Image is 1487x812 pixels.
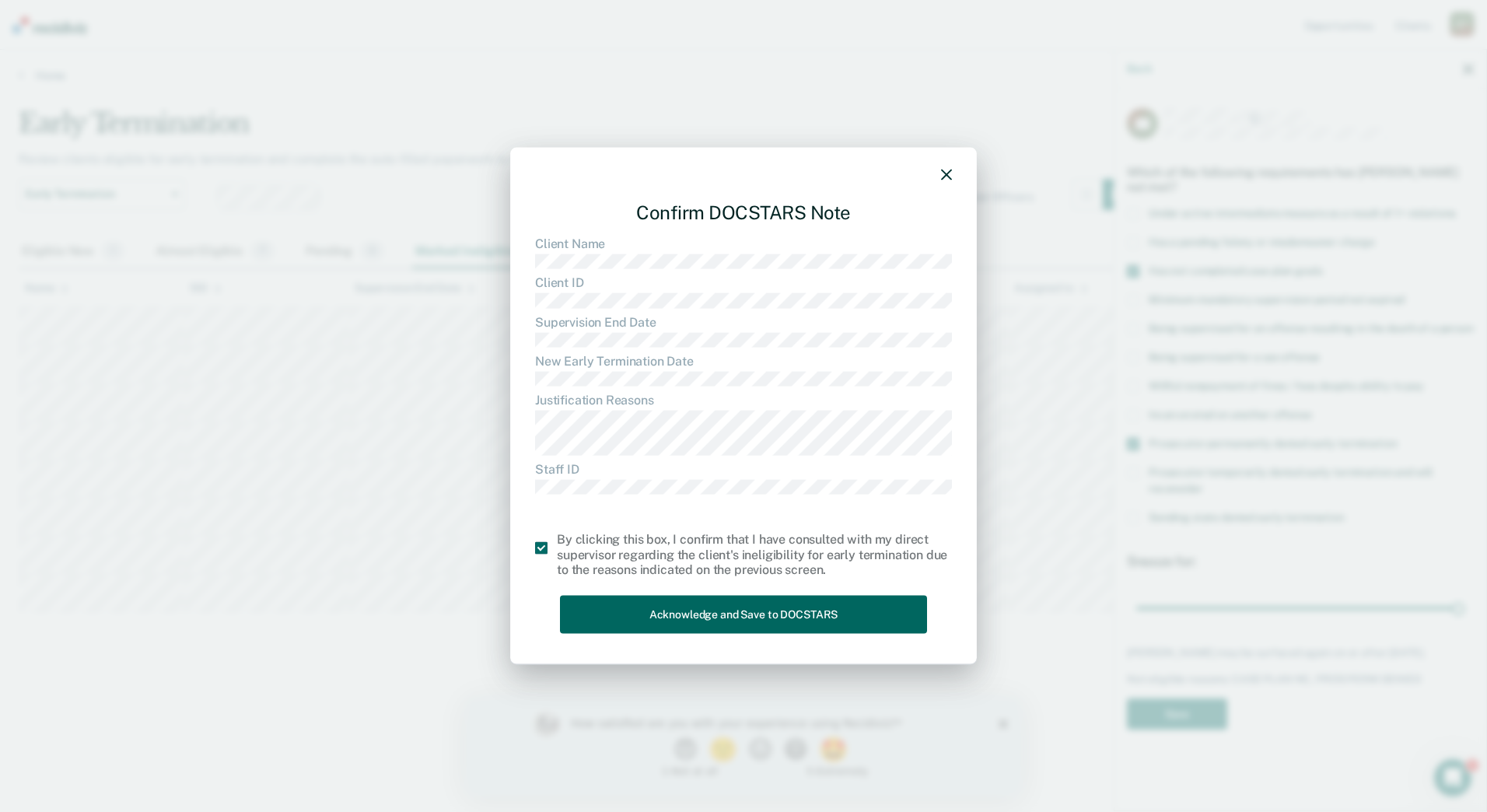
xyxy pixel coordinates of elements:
[354,42,386,65] button: 5
[68,16,93,40] img: Profile image for Kim
[243,42,275,65] button: 2
[106,20,465,34] div: How satisfied are you with your experience using Recidiviz?
[535,275,952,290] dt: Client ID
[535,236,952,250] dt: Client Name
[283,42,310,65] button: 3
[535,393,952,408] dt: Justification Reasons
[560,596,927,634] button: Acknowledge and Save to DOCSTARS
[557,532,952,577] div: By clicking this box, I confirm that I have consulted with my direct supervisor regarding the cli...
[319,42,346,65] button: 4
[535,189,952,236] div: Confirm DOCSTARS Note
[106,70,253,80] div: 1 - Not at all
[341,70,488,80] div: 5 - Extremely
[534,23,543,33] div: Close survey
[535,314,952,329] dt: Supervision End Date
[535,462,952,477] dt: Staff ID
[208,42,236,65] button: 1
[535,354,952,369] dt: New Early Termination Date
